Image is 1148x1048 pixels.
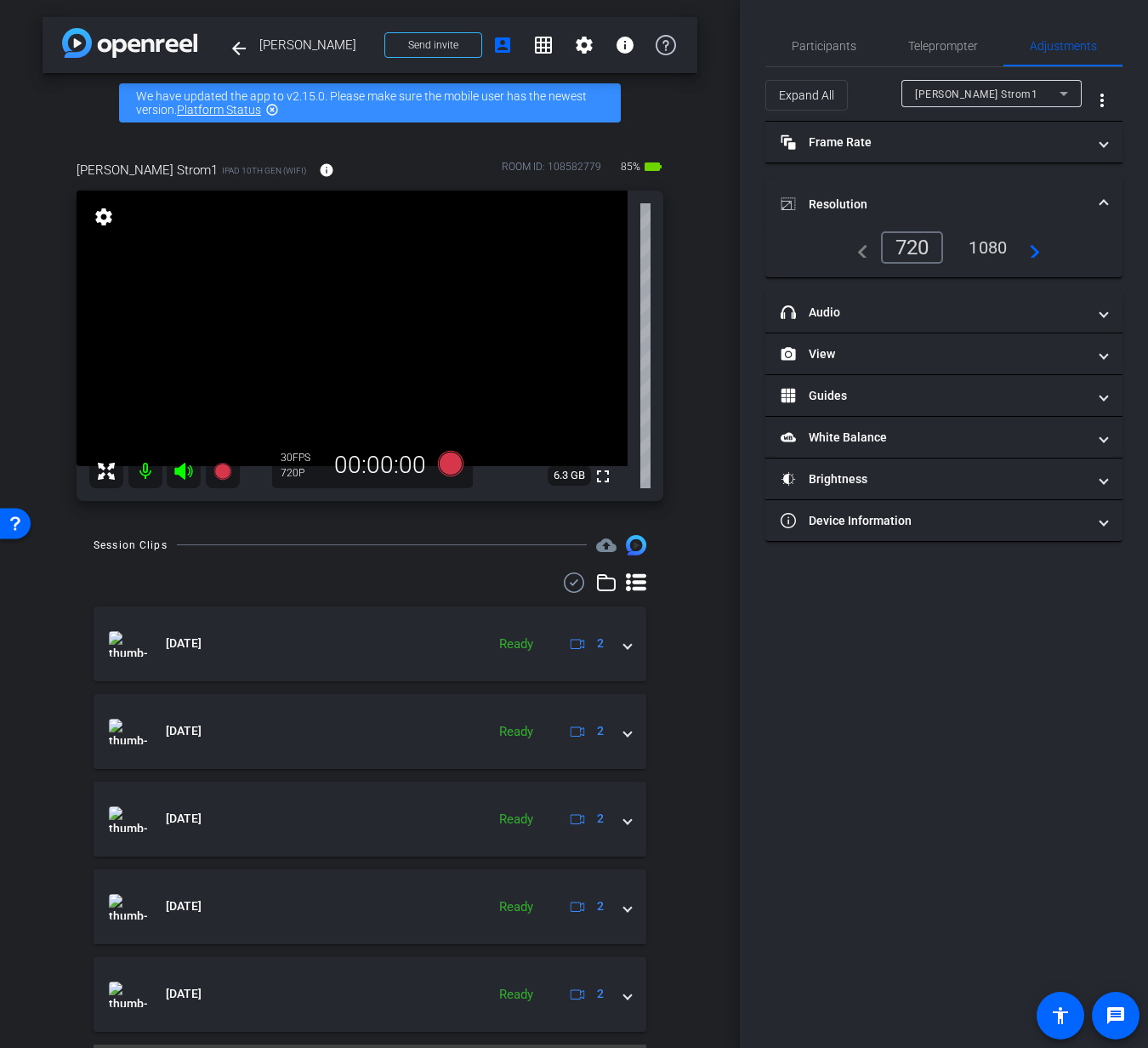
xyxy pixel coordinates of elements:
[323,451,437,480] div: 00:00:00
[765,375,1122,416] mat-expansion-panel-header: Guides
[166,635,202,652] span: [DATE]
[166,985,202,1003] span: [DATE]
[765,122,1122,162] mat-expansion-panel-header: Frame Rate
[596,535,617,555] span: Destinations for your clips
[618,153,643,180] span: 85%
[597,722,604,740] span: 2
[222,164,306,177] span: iPad 10th Gen (WiFi)
[781,196,1087,214] mat-panel-title: Resolution
[848,237,868,258] mat-icon: navigate_before
[281,466,323,480] div: 720P
[319,162,334,178] mat-icon: info
[62,28,197,58] img: app-logo
[502,159,601,184] div: ROOM ID: 108582779
[765,458,1122,499] mat-expansion-panel-header: Brightness
[1020,237,1040,258] mat-icon: navigate_next
[492,35,513,55] mat-icon: account_box
[119,83,621,122] div: We have updated the app to v2.15.0. Please make sure the mobile user has the newest version.
[781,134,1087,151] mat-panel-title: Frame Rate
[781,512,1087,530] mat-panel-title: Device Information
[109,894,147,920] img: thumb-nail
[1030,40,1097,52] span: Adjustments
[596,535,617,555] mat-icon: cloud_upload
[94,869,646,944] mat-expansion-panel-header: thumb-nail[DATE]Ready2
[574,35,594,55] mat-icon: settings
[166,722,202,740] span: [DATE]
[491,722,542,742] div: Ready
[597,897,604,915] span: 2
[109,631,147,657] img: thumb-nail
[94,957,646,1032] mat-expansion-panel-header: thumb-nail[DATE]Ready2
[615,35,635,55] mat-icon: info
[765,80,848,111] button: Expand All
[597,985,604,1003] span: 2
[109,806,147,832] img: thumb-nail
[915,88,1037,100] span: [PERSON_NAME] Strom1
[92,207,116,227] mat-icon: settings
[597,635,604,652] span: 2
[491,985,542,1005] div: Ready
[265,103,279,117] mat-icon: highlight_off
[491,810,542,829] div: Ready
[293,452,310,464] span: FPS
[765,231,1122,277] div: Resolution
[94,607,646,681] mat-expansion-panel-header: thumb-nail[DATE]Ready2
[781,387,1087,405] mat-panel-title: Guides
[597,810,604,828] span: 2
[109,719,147,744] img: thumb-nail
[765,292,1122,333] mat-expansion-panel-header: Audio
[94,782,646,857] mat-expansion-panel-header: thumb-nail[DATE]Ready2
[229,38,249,59] mat-icon: arrow_back
[166,897,202,915] span: [DATE]
[765,417,1122,458] mat-expansion-panel-header: White Balance
[77,161,218,179] span: [PERSON_NAME] Strom1
[781,345,1087,363] mat-panel-title: View
[177,103,261,117] a: Platform Status
[781,429,1087,447] mat-panel-title: White Balance
[94,537,168,554] div: Session Clips
[259,28,374,62] span: [PERSON_NAME]
[1082,80,1122,121] button: More Options for Adjustments Panel
[491,897,542,917] div: Ready
[94,694,646,769] mat-expansion-panel-header: thumb-nail[DATE]Ready2
[166,810,202,828] span: [DATE]
[593,466,613,487] mat-icon: fullscreen
[491,635,542,654] div: Ready
[548,465,591,486] span: 6.3 GB
[643,157,663,177] mat-icon: battery_std
[533,35,554,55] mat-icon: grid_on
[779,79,834,111] span: Expand All
[881,231,944,264] div: 720
[765,333,1122,374] mat-expansion-panel-header: View
[384,32,482,58] button: Send invite
[792,40,856,52] span: Participants
[281,451,323,464] div: 30
[408,38,458,52] span: Send invite
[109,982,147,1007] img: thumb-nail
[1050,1005,1071,1026] mat-icon: accessibility
[1092,90,1112,111] mat-icon: more_vert
[781,304,1087,322] mat-panel-title: Audio
[765,177,1122,231] mat-expansion-panel-header: Resolution
[626,535,646,555] img: Session clips
[1105,1005,1126,1026] mat-icon: message
[781,470,1087,488] mat-panel-title: Brightness
[956,233,1020,262] div: 1080
[908,40,978,52] span: Teleprompter
[765,500,1122,541] mat-expansion-panel-header: Device Information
